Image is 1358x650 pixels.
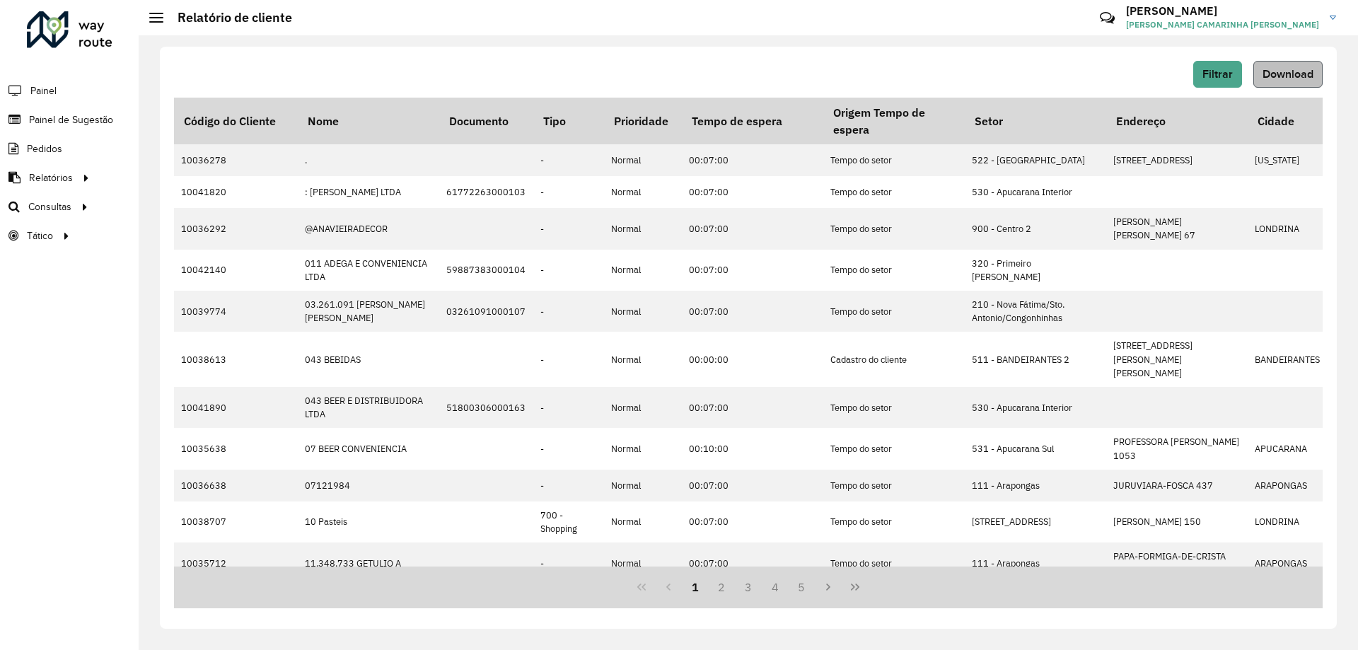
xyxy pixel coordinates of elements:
td: Normal [604,250,682,291]
td: 61772263000103 [439,176,533,208]
td: 00:07:00 [682,144,823,176]
td: - [533,250,604,291]
th: Nome [298,98,439,144]
td: 530 - Apucarana Interior [965,387,1106,428]
td: Tempo do setor [823,250,965,291]
td: . [298,144,439,176]
td: 03261091000107 [439,291,533,332]
td: 00:07:00 [682,176,823,208]
span: Relatórios [29,170,73,185]
span: Pedidos [27,141,62,156]
td: 531 - Apucarana Sul [965,428,1106,469]
td: 10036292 [174,208,298,249]
span: Download [1263,68,1313,80]
td: Tempo do setor [823,144,965,176]
td: 10039774 [174,291,298,332]
th: Prioridade [604,98,682,144]
td: - [533,542,604,584]
td: 10036638 [174,470,298,501]
td: 00:10:00 [682,428,823,469]
td: Tempo do setor [823,501,965,542]
td: - [533,387,604,428]
td: [STREET_ADDRESS] [1106,144,1248,176]
td: - [533,144,604,176]
span: Filtrar [1202,68,1233,80]
td: 00:07:00 [682,470,823,501]
td: 530 - Apucarana Interior [965,176,1106,208]
td: 700 - Shopping [533,501,604,542]
td: 111 - Arapongas [965,542,1106,584]
td: Normal [604,208,682,249]
td: 00:07:00 [682,208,823,249]
td: 10035712 [174,542,298,584]
td: Normal [604,291,682,332]
td: [PERSON_NAME] [PERSON_NAME] 67 [1106,208,1248,249]
td: 51800306000163 [439,387,533,428]
td: 00:07:00 [682,387,823,428]
td: Normal [604,542,682,584]
th: Endereço [1106,98,1248,144]
h2: Relatório de cliente [163,10,292,25]
td: Tempo do setor [823,291,965,332]
td: 10 Pasteis [298,501,439,542]
td: 03.261.091 [PERSON_NAME] [PERSON_NAME] [298,291,439,332]
td: Normal [604,176,682,208]
button: 2 [708,574,735,600]
td: 00:07:00 [682,250,823,291]
td: 043 BEBIDAS [298,332,439,387]
td: Tempo do setor [823,428,965,469]
td: 10035638 [174,428,298,469]
td: - [533,470,604,501]
td: PAPA-FORMIGA-DE-CRISTA 210 [1106,542,1248,584]
td: JURUVIARA-FOSCA 437 [1106,470,1248,501]
button: 4 [762,574,789,600]
th: Documento [439,98,533,144]
td: 511 - BANDEIRANTES 2 [965,332,1106,387]
button: Download [1253,61,1323,88]
td: 900 - Centro 2 [965,208,1106,249]
td: 10038613 [174,332,298,387]
td: Normal [604,501,682,542]
td: Normal [604,144,682,176]
button: 5 [789,574,816,600]
td: 07121984 [298,470,439,501]
button: Filtrar [1193,61,1242,88]
td: 00:07:00 [682,542,823,584]
td: 011 ADEGA E CONVENIENCIA LTDA [298,250,439,291]
td: [STREET_ADDRESS] [965,501,1106,542]
td: 10036278 [174,144,298,176]
h3: [PERSON_NAME] [1126,4,1319,18]
td: 00:07:00 [682,291,823,332]
th: Origem Tempo de espera [823,98,965,144]
td: 59887383000104 [439,250,533,291]
span: Painel [30,83,57,98]
td: [STREET_ADDRESS][PERSON_NAME][PERSON_NAME] [1106,332,1248,387]
td: Normal [604,387,682,428]
button: Last Page [842,574,869,600]
td: Normal [604,470,682,501]
td: 10041820 [174,176,298,208]
td: - [533,332,604,387]
th: Tipo [533,98,604,144]
td: @ANAVIEIRADECOR [298,208,439,249]
td: 10041890 [174,387,298,428]
td: 522 - [GEOGRAPHIC_DATA] [965,144,1106,176]
th: Tempo de espera [682,98,823,144]
span: Painel de Sugestão [29,112,113,127]
button: Next Page [815,574,842,600]
td: - [533,291,604,332]
span: [PERSON_NAME] CAMARINHA [PERSON_NAME] [1126,18,1319,31]
td: Normal [604,332,682,387]
td: Tempo do setor [823,542,965,584]
td: 07 BEER CONVENIENCIA [298,428,439,469]
td: 210 - Nova Fátima/Sto. Antonio/Congonhinhas [965,291,1106,332]
button: 3 [735,574,762,600]
td: - [533,176,604,208]
a: Contato Rápido [1092,3,1122,33]
td: 10042140 [174,250,298,291]
td: 320 - Primeiro [PERSON_NAME] [965,250,1106,291]
th: Código do Cliente [174,98,298,144]
td: 00:00:00 [682,332,823,387]
td: 11.348.733 GETULIO A [298,542,439,584]
td: Tempo do setor [823,387,965,428]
